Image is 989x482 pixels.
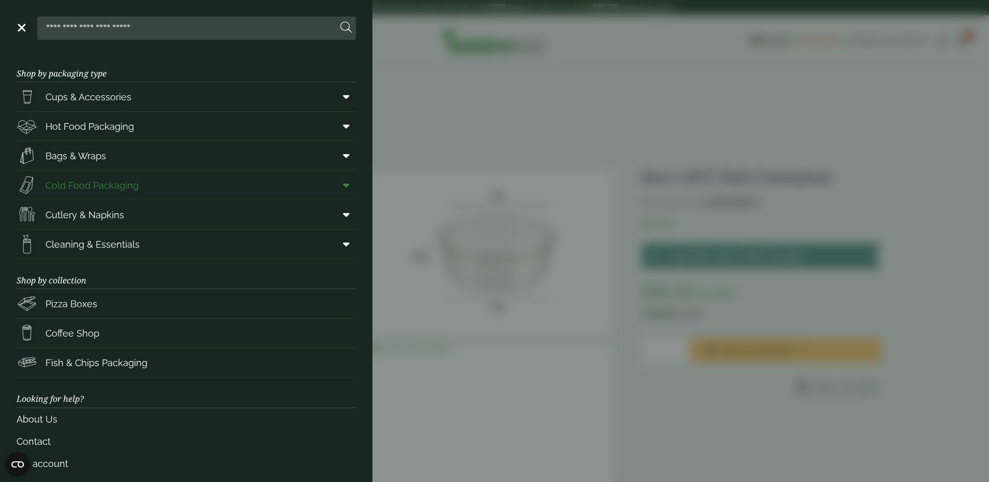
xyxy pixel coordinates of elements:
[17,259,356,289] h3: Shop by collection
[17,293,37,314] img: Pizza_boxes.svg
[17,348,356,377] a: Fish & Chips Packaging
[17,141,356,170] a: Bags & Wraps
[17,430,356,453] a: Contact
[17,453,356,475] a: My account
[17,230,356,259] a: Cleaning & Essentials
[17,323,37,343] img: HotDrink_paperCup.svg
[17,200,356,229] a: Cutlery & Napkins
[17,352,37,373] img: FishNchip_box.svg
[17,145,37,166] img: Paper_carriers.svg
[17,116,37,137] img: Deli_box.svg
[46,90,131,104] span: Cups & Accessories
[17,112,356,141] a: Hot Food Packaging
[17,175,37,195] img: Sandwich_box.svg
[46,178,139,192] span: Cold Food Packaging
[17,289,356,318] a: Pizza Boxes
[46,326,99,340] span: Coffee Shop
[46,149,106,163] span: Bags & Wraps
[17,52,356,82] h3: Shop by packaging type
[17,408,356,430] a: About Us
[5,452,30,477] button: Open CMP widget
[46,356,147,370] span: Fish & Chips Packaging
[46,237,140,251] span: Cleaning & Essentials
[17,204,37,225] img: Cutlery.svg
[46,119,134,133] span: Hot Food Packaging
[17,319,356,348] a: Coffee Shop
[46,208,124,222] span: Cutlery & Napkins
[17,171,356,200] a: Cold Food Packaging
[17,378,356,408] h3: Looking for help?
[17,86,37,107] img: PintNhalf_cup.svg
[46,297,97,311] span: Pizza Boxes
[17,234,37,254] img: open-wipe.svg
[17,82,356,111] a: Cups & Accessories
